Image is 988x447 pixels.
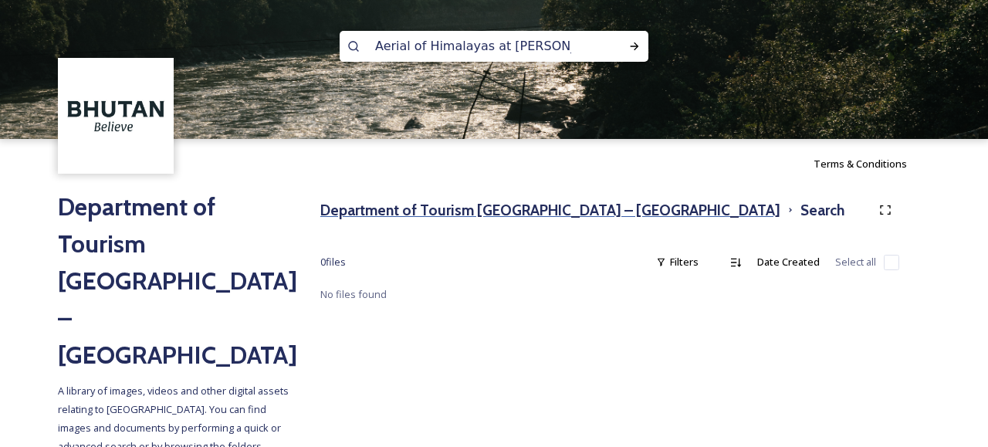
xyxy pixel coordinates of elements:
[800,199,844,222] h3: Search
[835,255,876,269] span: Select all
[320,287,387,301] span: No files found
[320,199,780,222] h3: Department of Tourism [GEOGRAPHIC_DATA] – [GEOGRAPHIC_DATA]
[814,157,907,171] span: Terms & Conditions
[749,247,827,277] div: Date Created
[648,247,706,277] div: Filters
[320,255,346,269] span: 0 file s
[814,154,930,173] a: Terms & Conditions
[367,29,579,63] input: Search
[60,60,172,172] img: BT_Logo_BB_Lockup_CMYK_High%2520Res.jpg
[58,188,289,374] h2: Department of Tourism [GEOGRAPHIC_DATA] – [GEOGRAPHIC_DATA]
